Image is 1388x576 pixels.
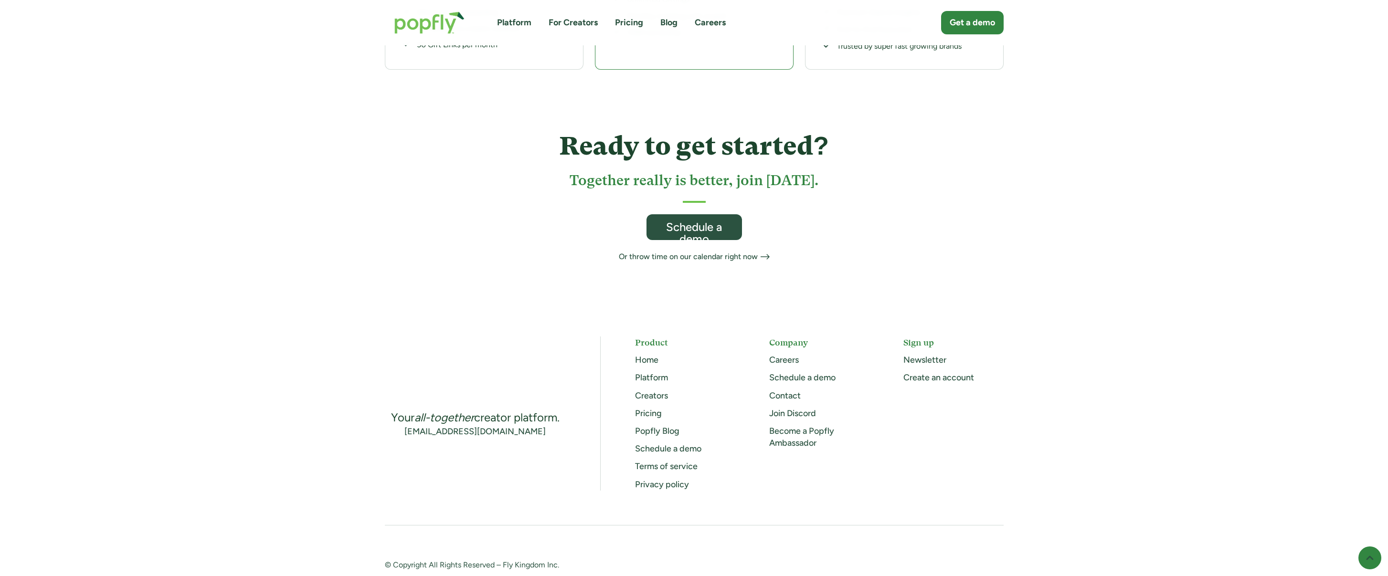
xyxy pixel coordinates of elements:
[570,171,819,189] h3: Together really is better, join [DATE].
[635,461,698,471] a: Terms of service
[903,372,974,383] a: Create an account
[635,390,668,401] a: Creators
[941,11,1004,34] a: Get a demo
[950,17,995,29] div: Get a demo
[769,336,869,348] h5: Company
[391,410,560,425] div: Your creator platform.
[615,17,643,29] a: Pricing
[769,426,834,448] a: Become a Popfly Ambassador
[769,390,801,401] a: Contact
[635,426,679,436] a: Popfly Blog
[769,355,799,365] a: Careers
[385,2,474,43] a: home
[559,132,829,160] h4: Ready to get started?
[549,17,598,29] a: For Creators
[385,560,677,572] div: © Copyright All Rights Reserved – Fly Kingdom Inc.
[903,355,946,365] a: Newsletter
[695,17,726,29] a: Careers
[635,372,668,383] a: Platform
[903,336,1003,348] h5: Sign up
[635,355,658,365] a: Home
[769,372,836,383] a: Schedule a demo
[837,41,962,52] div: Trusted by super fast growing brands
[660,17,678,29] a: Blog
[635,336,735,348] h5: Product
[497,17,531,29] a: Platform
[619,251,758,262] div: Or throw time on our calendar right now
[646,214,742,240] a: Schedule a demo
[655,221,733,245] div: Schedule a demo
[635,408,662,419] a: Pricing
[619,251,770,262] a: Or throw time on our calendar right now
[635,479,689,490] a: Privacy policy
[404,426,546,438] a: [EMAIL_ADDRESS][DOMAIN_NAME]
[635,443,701,454] a: Schedule a demo
[769,408,816,419] a: Join Discord
[414,410,474,424] em: all-together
